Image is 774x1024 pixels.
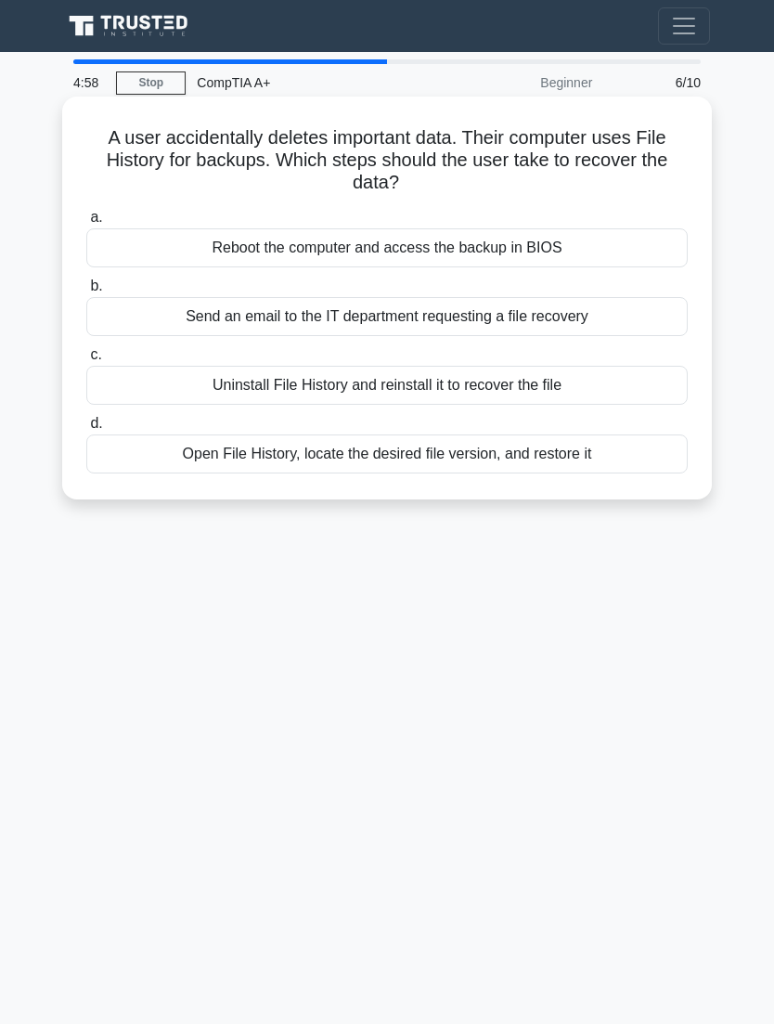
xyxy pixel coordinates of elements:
[86,434,688,473] div: Open File History, locate the desired file version, and restore it
[658,7,710,45] button: Toggle navigation
[90,278,102,293] span: b.
[86,228,688,267] div: Reboot the computer and access the backup in BIOS
[603,64,712,101] div: 6/10
[86,366,688,405] div: Uninstall File History and reinstall it to recover the file
[90,415,102,431] span: d.
[84,126,690,195] h5: A user accidentally deletes important data. Their computer uses File History for backups. Which s...
[90,209,102,225] span: a.
[90,346,101,362] span: c.
[86,297,688,336] div: Send an email to the IT department requesting a file recovery
[116,71,186,95] a: Stop
[186,64,441,101] div: CompTIA A+
[441,64,603,101] div: Beginner
[62,64,116,101] div: 4:58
